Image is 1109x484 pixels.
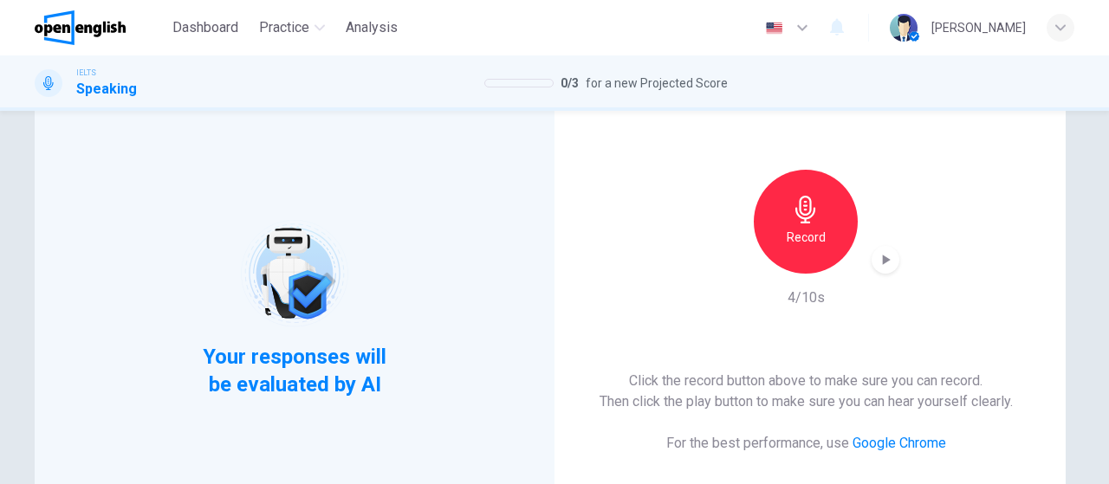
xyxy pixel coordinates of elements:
[172,17,238,38] span: Dashboard
[561,73,579,94] span: 0 / 3
[35,10,165,45] a: OpenEnglish logo
[259,17,309,38] span: Practice
[165,12,245,43] button: Dashboard
[788,287,825,308] h6: 4/10s
[76,79,137,100] h1: Speaking
[853,435,946,451] a: Google Chrome
[190,343,400,398] span: Your responses will be evaluated by AI
[787,227,826,248] h6: Record
[252,12,332,43] button: Practice
[35,10,126,45] img: OpenEnglish logo
[339,12,405,43] button: Analysis
[754,170,858,274] button: Record
[239,218,349,328] img: robot icon
[931,17,1026,38] div: [PERSON_NAME]
[346,17,398,38] span: Analysis
[763,22,785,35] img: en
[890,14,918,42] img: Profile picture
[76,67,96,79] span: IELTS
[666,433,946,454] h6: For the best performance, use
[600,371,1013,412] h6: Click the record button above to make sure you can record. Then click the play button to make sur...
[586,73,728,94] span: for a new Projected Score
